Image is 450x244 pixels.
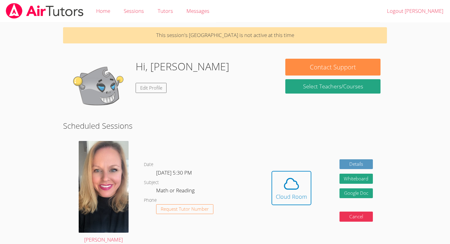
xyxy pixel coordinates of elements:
button: Request Tutor Number [156,204,213,214]
dt: Phone [144,197,157,204]
dt: Date [144,161,153,168]
a: Edit Profile [136,83,167,93]
h1: Hi, [PERSON_NAME] [136,59,229,74]
div: Cloud Room [276,192,307,201]
dt: Subject [144,179,159,187]
span: Request Tutor Number [161,207,209,211]
span: [DATE] 5:30 PM [156,169,192,176]
img: airtutors_banner-c4298cdbf04f3fff15de1276eac7730deb9818008684d7c2e4769d2f7ddbe033.png [5,3,84,19]
span: Messages [186,7,209,14]
button: Whiteboard [339,174,373,184]
a: Details [339,159,373,169]
a: Google Doc [339,188,373,198]
h2: Scheduled Sessions [63,120,387,131]
p: This session's [GEOGRAPHIC_DATA] is not active at this time [63,27,387,43]
a: Select Teachers/Courses [285,79,380,94]
img: avatar.png [79,141,129,233]
dd: Math or Reading [156,186,196,197]
button: Cancel [339,212,373,222]
button: Contact Support [285,59,380,76]
img: default.png [69,59,131,120]
button: Cloud Room [272,171,311,205]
